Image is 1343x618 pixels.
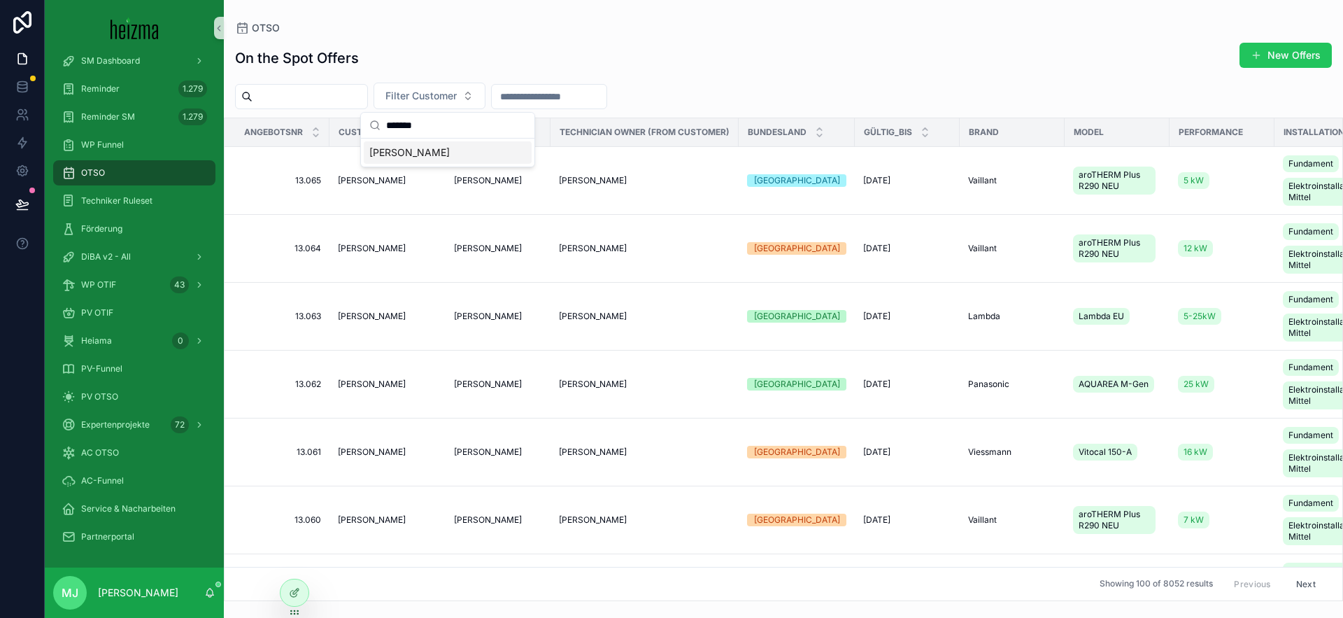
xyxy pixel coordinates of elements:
[1178,240,1213,257] a: 12 kW
[1079,509,1150,531] span: aroTHERM Plus R290 NEU
[1184,447,1207,458] span: 16 kW
[559,447,730,458] a: [PERSON_NAME]
[241,243,321,254] a: 13.064
[171,416,189,433] div: 72
[53,412,215,437] a: Expertenprojekte72
[178,108,207,125] div: 1.279
[454,243,522,254] span: [PERSON_NAME]
[559,175,627,186] span: [PERSON_NAME]
[81,139,124,150] span: WP Funnel
[1288,294,1333,305] span: Fundament
[968,379,1056,390] a: Panasonic
[968,447,1011,458] span: Viessmann
[170,276,189,293] div: 43
[385,89,457,103] span: Filter Customer
[81,223,122,234] span: Förderung
[1079,169,1150,192] span: aroTHERM Plus R290 NEU
[454,311,522,322] span: [PERSON_NAME]
[53,328,215,353] a: Heiama0
[1073,164,1161,197] a: aroTHERM Plus R290 NEU
[81,531,134,542] span: Partnerportal
[1184,379,1209,390] span: 25 kW
[560,127,730,138] span: Technician Owner (from customer)
[339,127,387,138] span: Customer
[81,503,176,514] span: Service & Nacharbeiten
[338,311,406,322] span: [PERSON_NAME]
[1073,232,1161,265] a: aroTHERM Plus R290 NEU
[454,447,542,458] a: [PERSON_NAME]
[1184,175,1204,186] span: 5 kW
[241,514,321,526] span: 13.060
[1288,430,1333,441] span: Fundament
[53,524,215,549] a: Partnerportal
[1178,512,1209,528] a: 7 kW
[969,127,999,138] span: Brand
[1288,498,1333,509] span: Fundament
[559,311,627,322] span: [PERSON_NAME]
[747,446,846,458] a: [GEOGRAPHIC_DATA]
[968,514,1056,526] a: Vaillant
[1178,444,1213,461] a: 16 kW
[241,447,321,458] a: 13.061
[1178,305,1266,328] a: 5-25kW
[968,379,1009,390] span: Panasonic
[968,243,1056,254] a: Vaillant
[747,242,846,255] a: [GEOGRAPHIC_DATA]
[81,111,135,122] span: Reminder SM
[244,127,303,138] span: Angebotsnr
[1239,43,1332,68] button: New Offers
[53,188,215,213] a: Techniker Ruleset
[968,175,1056,186] a: Vaillant
[863,447,890,458] span: [DATE]
[747,310,846,323] a: [GEOGRAPHIC_DATA]
[863,379,951,390] a: [DATE]
[369,146,450,160] span: [PERSON_NAME]
[1184,243,1207,254] span: 12 kW
[968,447,1056,458] a: Viessmann
[559,379,730,390] a: [PERSON_NAME]
[1073,503,1161,537] a: aroTHERM Plus R290 NEU
[747,378,846,391] a: [GEOGRAPHIC_DATA]
[1073,305,1161,328] a: Lambda EU
[53,300,215,325] a: PV OTIF
[559,514,730,526] a: [PERSON_NAME]
[1184,514,1204,526] span: 7 kW
[53,132,215,157] a: WP Funnel
[863,447,951,458] a: [DATE]
[338,175,406,186] span: [PERSON_NAME]
[111,17,159,39] img: App logo
[968,243,997,254] span: Vaillant
[1178,373,1266,395] a: 25 kW
[863,514,890,526] span: [DATE]
[754,310,840,323] div: [GEOGRAPHIC_DATA]
[864,127,912,138] span: Gültig_bis
[454,243,542,254] a: [PERSON_NAME]
[1288,362,1333,373] span: Fundament
[559,243,627,254] span: [PERSON_NAME]
[81,55,140,66] span: SM Dashboard
[241,311,321,322] a: 13.063
[53,244,215,269] a: DiBA v2 - All
[968,311,1056,322] a: Lambda
[81,83,120,94] span: Reminder
[53,48,215,73] a: SM Dashboard
[454,447,522,458] span: [PERSON_NAME]
[81,363,122,374] span: PV-Funnel
[338,379,437,390] a: [PERSON_NAME]
[968,311,1000,322] span: Lambda
[454,175,542,186] a: [PERSON_NAME]
[338,447,437,458] a: [PERSON_NAME]
[454,379,542,390] a: [PERSON_NAME]
[81,335,112,346] span: Heiama
[1178,566,1266,588] a: 8 kW
[1079,237,1150,260] span: aroTHERM Plus R290 NEU
[241,379,321,390] a: 13.062
[98,586,178,600] p: [PERSON_NAME]
[81,307,113,318] span: PV OTIF
[241,175,321,186] span: 13.065
[863,243,951,254] a: [DATE]
[863,379,890,390] span: [DATE]
[863,175,890,186] span: [DATE]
